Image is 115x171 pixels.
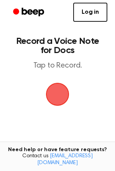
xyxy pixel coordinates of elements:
[8,5,51,20] a: Beep
[14,61,101,71] p: Tap to Record.
[46,83,69,106] img: Beep Logo
[14,37,101,55] h1: Record a Voice Note for Docs
[73,3,107,22] a: Log in
[5,153,110,166] span: Contact us
[37,153,93,166] a: [EMAIL_ADDRESS][DOMAIN_NAME]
